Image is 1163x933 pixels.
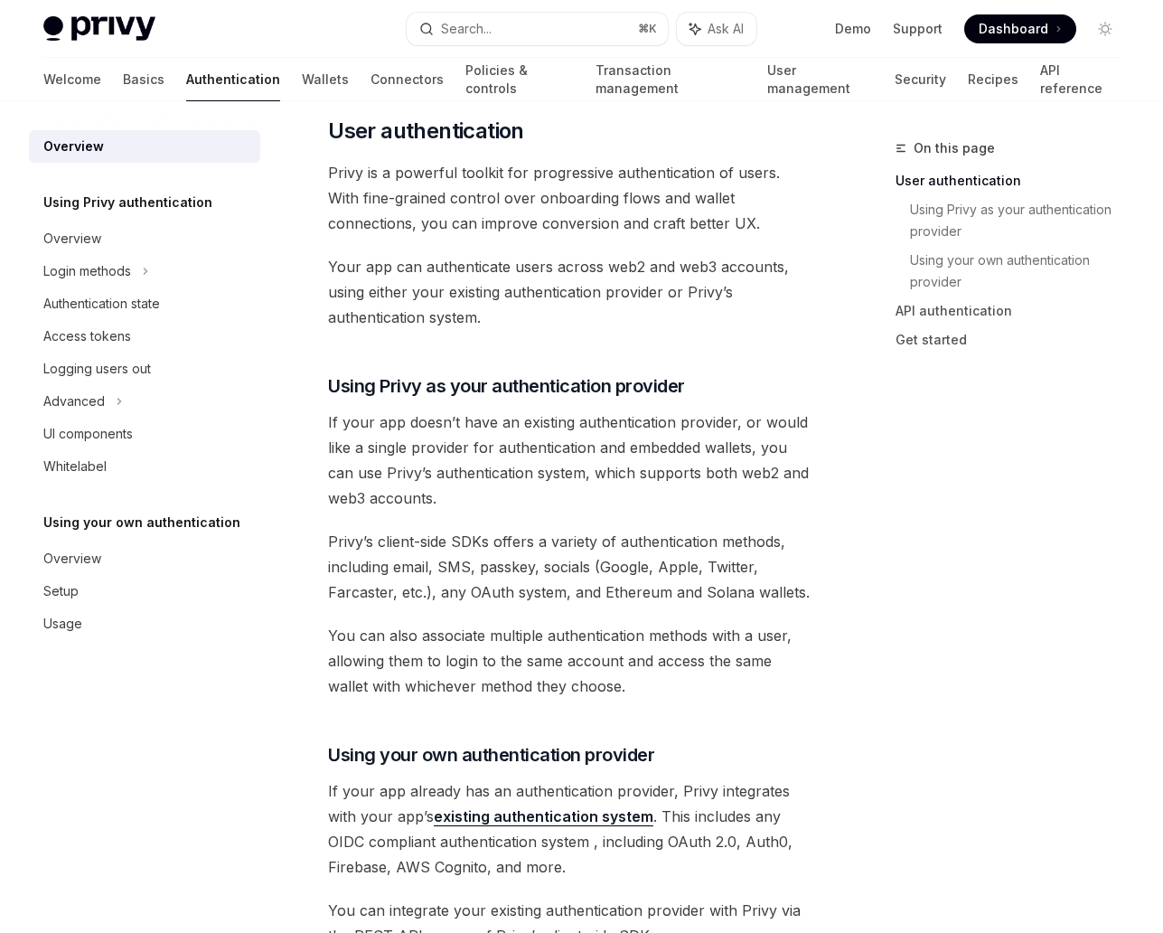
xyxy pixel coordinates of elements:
a: Authentication [186,58,280,101]
div: Overview [43,136,104,157]
span: Using Privy as your authentication provider [328,373,685,399]
span: ⌘ K [638,22,657,36]
h5: Using your own authentication [43,512,240,533]
a: Authentication state [29,287,260,320]
a: Connectors [370,58,444,101]
div: Setup [43,580,79,602]
a: Wallets [302,58,349,101]
a: User management [767,58,874,101]
a: API reference [1040,58,1120,101]
a: Overview [29,130,260,163]
span: Using your own authentication provider [328,742,654,768]
div: Whitelabel [43,456,107,477]
a: Transaction management [596,58,746,101]
div: Logging users out [43,358,151,380]
a: Logging users out [29,353,260,385]
h5: Using Privy authentication [43,192,212,213]
button: Search...⌘K [407,13,667,45]
span: Your app can authenticate users across web2 and web3 accounts, using either your existing authent... [328,254,812,330]
a: Security [895,58,946,101]
div: Login methods [43,260,131,282]
a: Dashboard [964,14,1076,43]
div: Authentication state [43,293,160,315]
div: Overview [43,228,101,250]
div: Access tokens [43,325,131,347]
a: Get started [896,325,1134,354]
span: Privy is a powerful toolkit for progressive authentication of users. With fine-grained control ov... [328,160,812,236]
div: Advanced [43,391,105,412]
span: Ask AI [708,20,744,38]
a: Demo [835,20,871,38]
a: Using Privy as your authentication provider [910,195,1134,246]
span: If your app already has an authentication provider, Privy integrates with your app’s . This inclu... [328,778,812,880]
a: Overview [29,222,260,255]
span: On this page [914,137,995,159]
a: Whitelabel [29,450,260,483]
a: existing authentication system [434,807,653,826]
span: You can also associate multiple authentication methods with a user, allowing them to login to the... [328,623,812,699]
button: Ask AI [677,13,756,45]
a: API authentication [896,297,1134,325]
span: If your app doesn’t have an existing authentication provider, or would like a single provider for... [328,410,812,511]
a: Support [893,20,943,38]
img: light logo [43,16,155,42]
a: User authentication [896,166,1134,195]
a: Welcome [43,58,101,101]
div: Search... [441,18,492,40]
div: Overview [43,548,101,570]
span: User authentication [328,117,524,146]
a: Policies & controls [465,58,574,101]
a: Setup [29,575,260,608]
div: Usage [43,613,82,635]
a: Basics [123,58,164,101]
a: Using your own authentication provider [910,246,1134,297]
a: Usage [29,608,260,640]
button: Toggle dark mode [1091,14,1120,43]
a: Overview [29,542,260,575]
span: Dashboard [979,20,1048,38]
a: UI components [29,418,260,450]
a: Recipes [968,58,1018,101]
span: Privy’s client-side SDKs offers a variety of authentication methods, including email, SMS, passke... [328,529,812,605]
div: UI components [43,423,133,445]
a: Access tokens [29,320,260,353]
